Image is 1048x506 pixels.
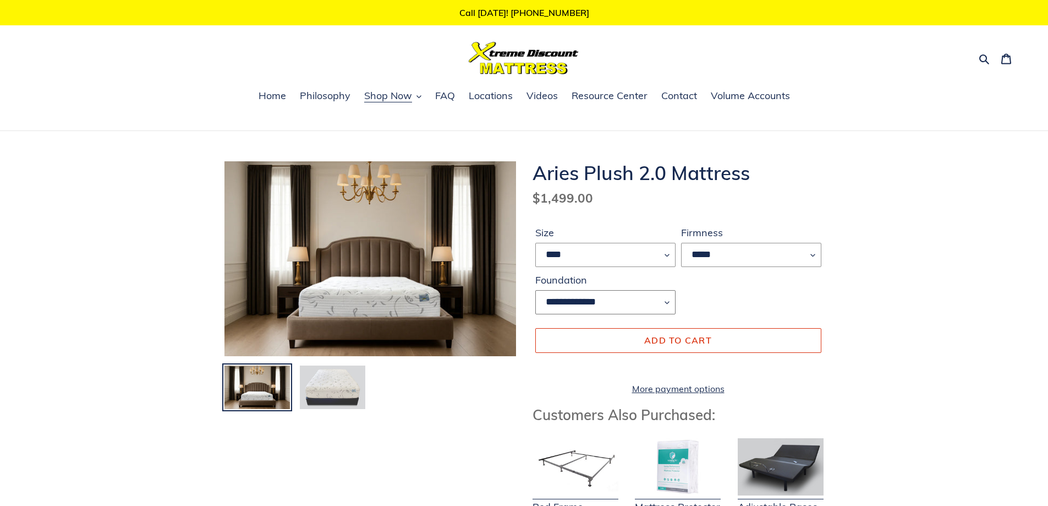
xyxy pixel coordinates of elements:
[223,364,291,411] img: Load image into Gallery viewer, aries plush bedroom
[533,406,824,423] h3: Customers Also Purchased:
[469,89,513,102] span: Locations
[294,88,356,105] a: Philosophy
[535,225,676,240] label: Size
[566,88,653,105] a: Resource Center
[435,89,455,102] span: FAQ
[711,89,790,102] span: Volume Accounts
[253,88,292,105] a: Home
[364,89,412,102] span: Shop Now
[300,89,350,102] span: Philosophy
[469,42,579,74] img: Xtreme Discount Mattress
[299,364,366,411] img: Load image into Gallery viewer, aries-plush-mattress
[535,382,821,395] a: More payment options
[430,88,460,105] a: FAQ
[526,89,558,102] span: Videos
[521,88,563,105] a: Videos
[535,328,821,352] button: Add to cart
[359,88,427,105] button: Shop Now
[656,88,703,105] a: Contact
[635,438,721,496] img: Mattress Protector
[533,438,618,496] img: Bed Frame
[738,438,824,496] img: Adjustable Base
[463,88,518,105] a: Locations
[533,190,593,206] span: $1,499.00
[259,89,286,102] span: Home
[661,89,697,102] span: Contact
[535,273,676,287] label: Foundation
[644,335,712,346] span: Add to cart
[533,161,824,184] h1: Aries Plush 2.0 Mattress
[572,89,648,102] span: Resource Center
[705,88,795,105] a: Volume Accounts
[681,225,821,240] label: Firmness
